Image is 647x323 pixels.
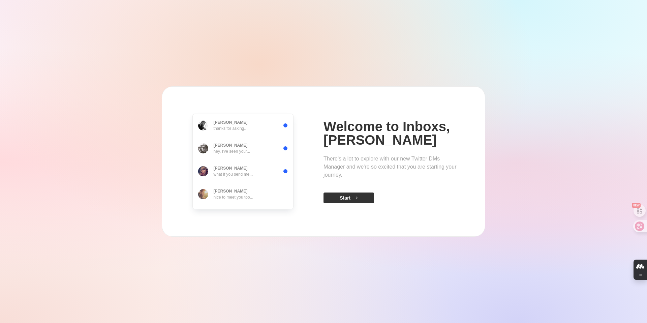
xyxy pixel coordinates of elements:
p: Welcome to Inboxs, [PERSON_NAME] [323,120,458,147]
p: what if you send me... [214,171,253,177]
img: 300 [198,189,208,199]
p: nice to meet you too... [214,194,253,200]
p: [PERSON_NAME] [214,188,248,194]
p: hey, I've seen your... [214,148,250,154]
img: 300 [198,166,208,176]
p: [PERSON_NAME] [214,142,248,148]
p: thanks for asking... [214,125,248,131]
img: 300 [198,120,208,130]
button: Start [323,193,374,203]
p: [PERSON_NAME] [214,119,248,125]
p: [PERSON_NAME] [214,165,248,171]
p: There's a lot to explore with our new Twitter DMs Manager and we're so excited that you are start... [323,155,458,179]
img: 300 [198,143,208,153]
